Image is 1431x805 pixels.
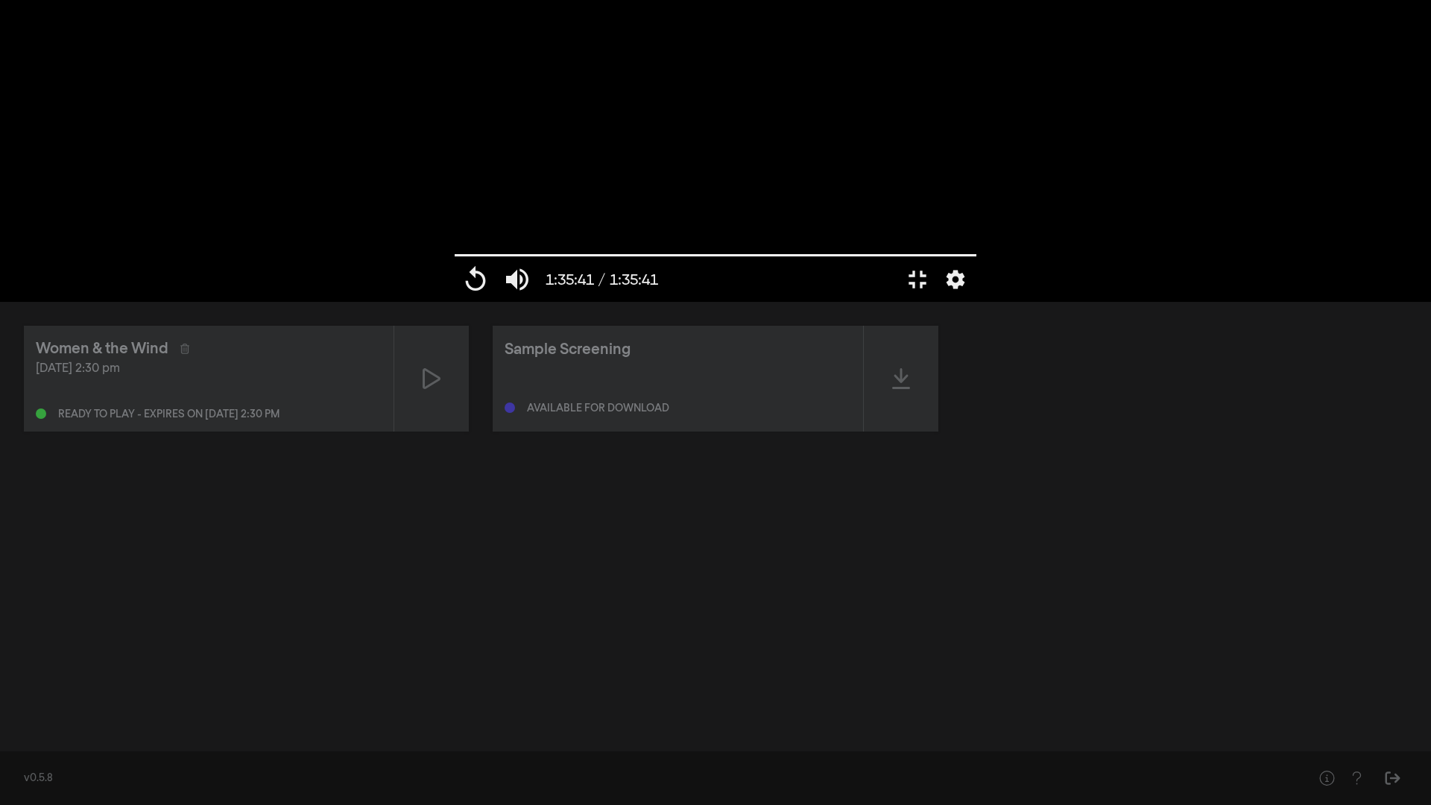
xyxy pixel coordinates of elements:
div: Available for download [527,403,669,414]
button: Отключить звук [496,257,538,302]
button: Help [1342,763,1371,793]
div: Sample Screening [505,338,631,361]
button: Обычный режим [897,257,938,302]
div: Women & the Wind [36,338,168,360]
div: v0.5.8 [24,771,1282,786]
button: Дополнительные настройки [938,257,973,302]
button: Sign Out [1377,763,1407,793]
button: Help [1312,763,1342,793]
div: Ready to play - expires on [DATE] 2:30 pm [58,409,279,420]
button: 1:35:41 / 1:35:41 [538,257,666,302]
button: Replay [455,257,496,302]
div: [DATE] 2:30 pm [36,360,382,378]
